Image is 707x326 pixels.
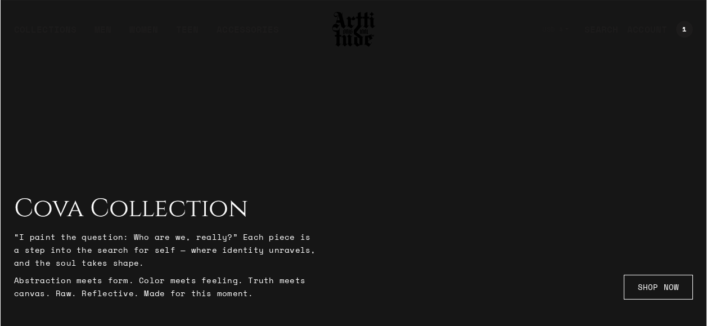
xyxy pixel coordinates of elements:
[5,23,288,45] ul: Main navigation
[14,23,76,45] div: COLLECTIONS
[14,274,318,300] p: Abstraction meets form. Color meets feeling. Truth meets canvas. Raw. Reflective. Made for this m...
[542,25,564,34] span: USD $
[667,16,693,42] a: Open cart
[14,194,318,224] h2: Cova Collection
[535,17,575,42] button: USD $
[217,23,279,45] div: ACCESSORIES
[624,275,693,300] a: SHOP NOW
[331,10,376,48] img: Arttitude
[682,26,686,33] span: 1
[575,18,619,41] a: SEARCH
[94,23,111,45] a: MEN
[129,23,158,45] a: WOMEN
[14,230,318,269] p: “I paint the question: Who are we, really?” Each piece is a step into the search for self — where...
[618,18,667,41] a: ACCOUNT
[176,23,199,45] a: TEEN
